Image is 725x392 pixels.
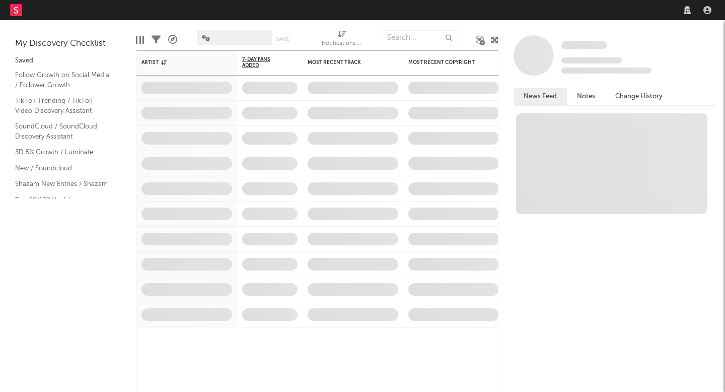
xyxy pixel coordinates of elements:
[514,88,567,105] button: News Feed
[15,147,111,158] a: 3D 5% Growth / Luminate
[15,38,121,50] div: My Discovery Checklist
[15,70,111,90] a: Follow Growth on Social Media / Follower Growth
[561,41,607,49] span: Some Artist
[382,30,457,45] input: Search...
[408,59,484,66] div: Most Recent Copyright
[168,25,177,54] div: A&R Pipeline
[605,88,673,105] button: Change History
[152,25,161,54] div: Filters
[15,95,111,116] a: TikTok Trending / TikTok Video Discovery Assistant
[15,121,111,142] a: SoundCloud / SoundCloud Discovery Assistant
[15,163,111,174] a: New / Soundcloud
[561,57,622,63] span: Tracking Since: [DATE]
[322,38,362,50] div: Notifications (Artist)
[567,88,605,105] button: Notes
[141,59,217,66] div: Artist
[561,68,651,74] span: 0 fans last week
[322,25,362,54] div: Notifications (Artist)
[15,178,111,189] a: Shazam New Entries / Shazam
[15,194,111,225] a: Top 50/100 Viral / Spotify/Apple Discovery Assistant
[15,55,121,67] div: Saved
[242,56,282,69] span: 7-Day Fans Added
[136,25,144,54] div: Edit Columns
[276,36,289,42] button: Save
[308,59,383,66] div: Most Recent Track
[561,40,607,50] a: Some Artist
